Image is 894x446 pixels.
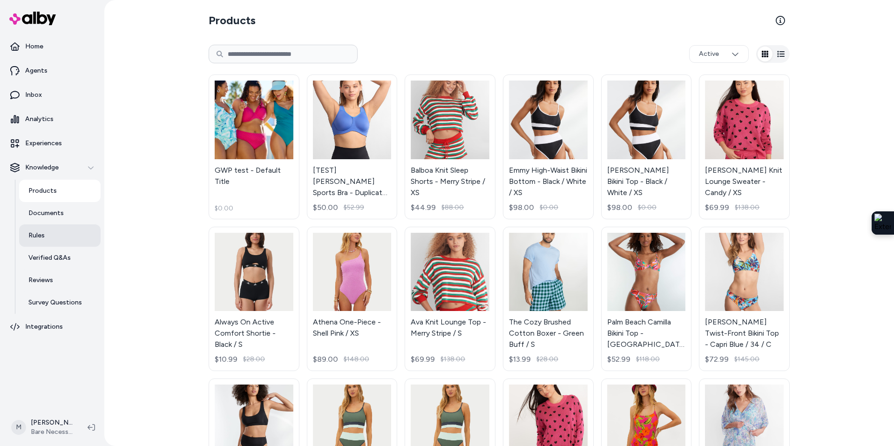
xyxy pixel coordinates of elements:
[689,45,749,63] button: Active
[405,227,495,372] a: Ava Knit Lounge Top - Merry Stripe / SAva Knit Lounge Top - Merry Stripe / S$69.99$138.00
[699,227,790,372] a: Ottilie Twist-Front Bikini Top - Capri Blue / 34 / C[PERSON_NAME] Twist-Front Bikini Top - Capri ...
[28,186,57,196] p: Products
[25,42,43,51] p: Home
[25,66,47,75] p: Agents
[601,227,692,372] a: Palm Beach Camilla Bikini Top - Palm Beach / XSPalm Beach Camilla Bikini Top - [GEOGRAPHIC_DATA] ...
[4,84,101,106] a: Inbox
[19,291,101,314] a: Survey Questions
[25,163,59,172] p: Knowledge
[25,322,63,331] p: Integrations
[209,227,299,372] a: Always On Active Comfort Shortie - Black / SAlways On Active Comfort Shortie - Black / S$10.99$28.00
[4,132,101,155] a: Experiences
[19,269,101,291] a: Reviews
[4,108,101,130] a: Analytics
[405,74,495,219] a: Balboa Knit Sleep Shorts - Merry Stripe / XSBalboa Knit Sleep Shorts - Merry Stripe / XS$44.99$88.00
[19,180,101,202] a: Products
[307,74,398,219] a: [TEST] Simone Underwire Sports Bra - Duplicate Import Test - Coronet Blue / 32 / C[TEST] [PERSON_...
[28,298,82,307] p: Survey Questions
[503,227,594,372] a: The Cozy Brushed Cotton Boxer - Green Buff / SThe Cozy Brushed Cotton Boxer - Green Buff / S$13.9...
[28,231,45,240] p: Rules
[503,74,594,219] a: Emmy High-Waist Bikini Bottom - Black / White / XSEmmy High-Waist Bikini Bottom - Black / White /...
[31,418,73,427] p: [PERSON_NAME]
[31,427,73,437] span: Bare Necessities
[9,12,56,25] img: alby Logo
[28,276,53,285] p: Reviews
[601,74,692,219] a: Eva Longline Bikini Top - Black / White / XS[PERSON_NAME] Bikini Top - Black / White / XS$98.00$0.00
[4,316,101,338] a: Integrations
[25,139,62,148] p: Experiences
[28,209,64,218] p: Documents
[209,74,299,219] a: GWP test - Default TitleGWP test - Default Title$0.00
[699,74,790,219] a: Callie Knit Lounge Sweater - Candy / XS[PERSON_NAME] Knit Lounge Sweater - Candy / XS$69.99$138.00
[19,202,101,224] a: Documents
[19,247,101,269] a: Verified Q&As
[307,227,398,372] a: Athena One-Piece - Shell Pink / XSAthena One-Piece - Shell Pink / XS$89.00$148.00
[4,156,101,179] button: Knowledge
[209,13,256,28] h2: Products
[25,115,54,124] p: Analytics
[874,214,891,232] img: Extension Icon
[6,412,80,442] button: M[PERSON_NAME]Bare Necessities
[19,224,101,247] a: Rules
[4,60,101,82] a: Agents
[4,35,101,58] a: Home
[28,253,71,263] p: Verified Q&As
[25,90,42,100] p: Inbox
[11,420,26,435] span: M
